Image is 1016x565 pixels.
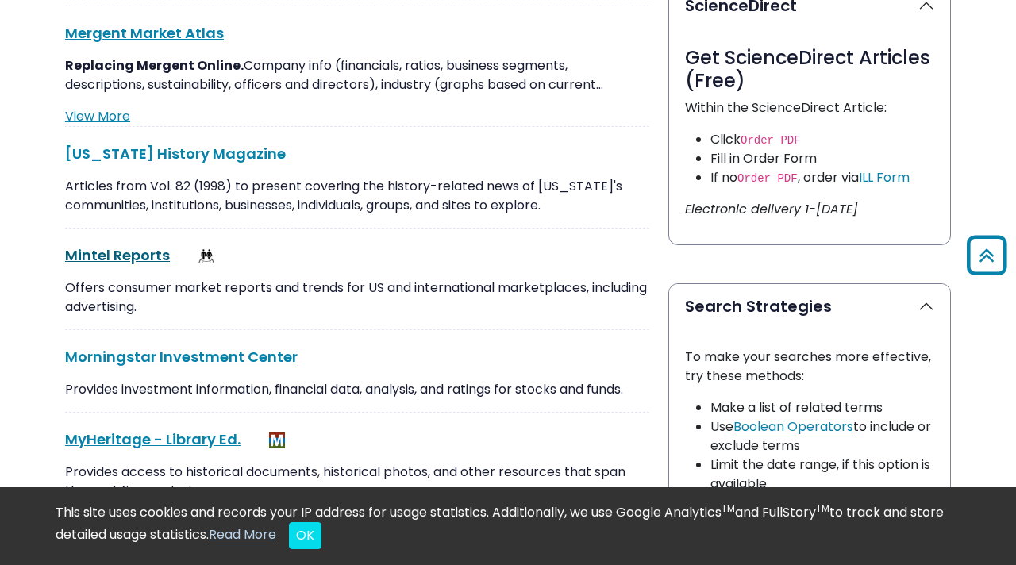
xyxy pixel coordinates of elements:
[685,200,858,218] i: Electronic delivery 1-[DATE]
[710,130,934,149] li: Click
[710,168,934,187] li: If no , order via
[710,149,934,168] li: Fill in Order Form
[289,522,321,549] button: Close
[65,429,241,449] a: MyHeritage - Library Ed.
[961,243,1012,269] a: Back to Top
[65,56,244,75] strong: Replacing Mergent Online.
[685,348,934,386] p: To make your searches more effective, try these methods:
[65,56,649,94] p: Company info (financials, ratios, business segments, descriptions, sustainability, officers and d...
[65,107,130,125] a: View More
[733,417,853,436] a: Boolean Operators
[669,284,950,329] button: Search Strategies
[65,23,224,43] a: Mergent Market Atlas
[859,168,910,186] a: ILL Form
[722,502,735,515] sup: TM
[209,525,276,544] a: Read More
[737,172,798,185] code: Order PDF
[198,248,214,264] img: Demographics
[65,463,649,501] p: Provides access to historical documents, historical photos, and other resources that span the pas...
[65,347,298,367] a: Morningstar Investment Center
[816,502,829,515] sup: TM
[56,503,960,549] div: This site uses cookies and records your IP address for usage statistics. Additionally, we use Goo...
[65,177,649,215] p: Articles from Vol. 82 (1998) to present covering the history-related news of [US_STATE]'s communi...
[65,380,649,399] p: Provides investment information, financial data, analysis, and ratings for stocks and funds.
[685,47,934,93] h3: Get ScienceDirect Articles (Free)
[65,245,170,265] a: Mintel Reports
[710,398,934,417] li: Make a list of related terms
[65,144,286,163] a: [US_STATE] History Magazine
[269,432,285,448] img: MeL (Michigan electronic Library)
[741,134,801,147] code: Order PDF
[685,98,934,117] p: Within the ScienceDirect Article:
[710,417,934,455] li: Use to include or exclude terms
[710,455,934,494] li: Limit the date range, if this option is available
[65,279,649,317] p: Offers consumer market reports and trends for US and international marketplaces, including advert...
